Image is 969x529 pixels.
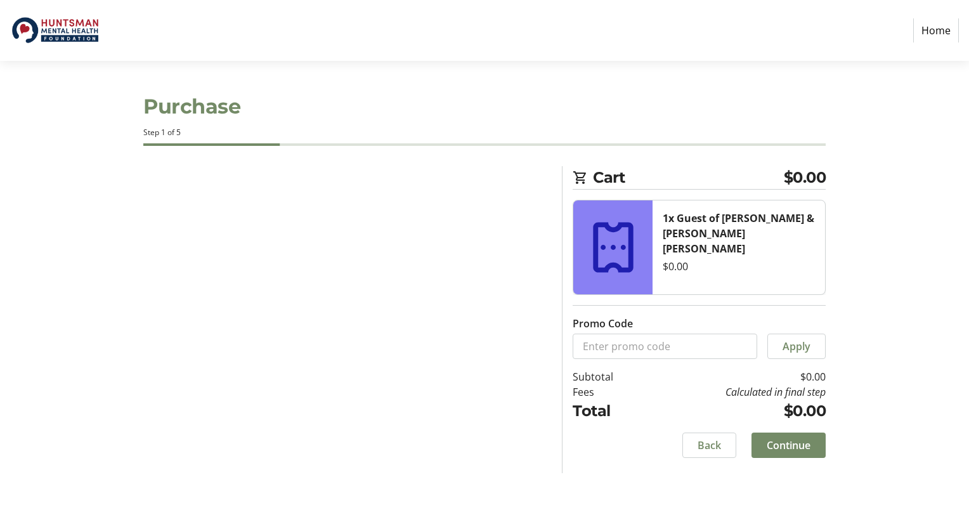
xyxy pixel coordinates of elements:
[767,438,810,453] span: Continue
[593,166,784,189] span: Cart
[646,369,826,384] td: $0.00
[573,400,646,422] td: Total
[698,438,721,453] span: Back
[10,5,100,56] img: Huntsman Mental Health Foundation's Logo
[646,400,826,422] td: $0.00
[143,91,826,122] h1: Purchase
[784,166,826,189] span: $0.00
[783,339,810,354] span: Apply
[913,18,959,42] a: Home
[663,211,814,256] strong: 1x Guest of [PERSON_NAME] & [PERSON_NAME] [PERSON_NAME]
[663,259,815,274] div: $0.00
[143,127,826,138] div: Step 1 of 5
[573,384,646,400] td: Fees
[573,334,757,359] input: Enter promo code
[751,433,826,458] button: Continue
[682,433,736,458] button: Back
[767,334,826,359] button: Apply
[573,316,633,331] label: Promo Code
[573,369,646,384] td: Subtotal
[646,384,826,400] td: Calculated in final step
